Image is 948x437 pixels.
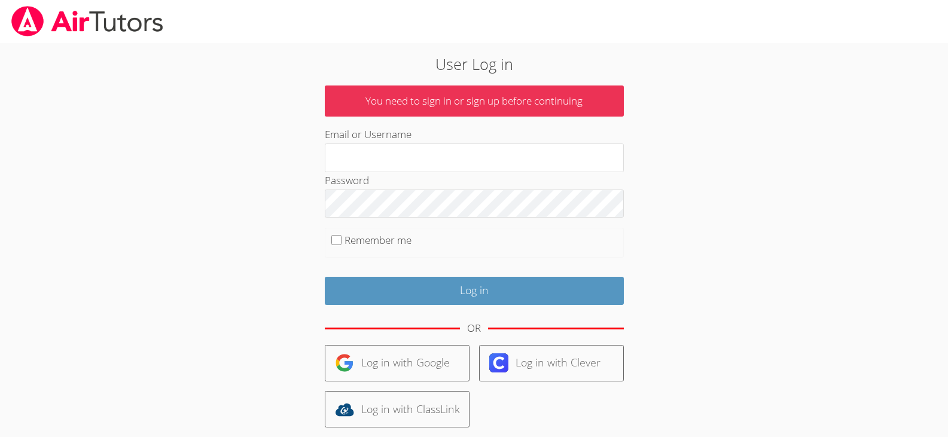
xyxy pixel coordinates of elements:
img: clever-logo-6eab21bc6e7a338710f1a6ff85c0baf02591cd810cc4098c63d3a4b26e2feb20.svg [489,353,508,372]
h2: User Log in [218,53,730,75]
a: Log in with Google [325,345,470,381]
img: classlink-logo-d6bb404cc1216ec64c9a2012d9dc4662098be43eaf13dc465df04b49fa7ab582.svg [335,400,354,419]
label: Remember me [345,233,411,247]
label: Password [325,173,369,187]
p: You need to sign in or sign up before continuing [325,85,624,117]
a: Log in with Clever [479,345,624,381]
label: Email or Username [325,127,411,141]
img: airtutors_banner-c4298cdbf04f3fff15de1276eac7730deb9818008684d7c2e4769d2f7ddbe033.png [10,6,164,36]
a: Log in with ClassLink [325,391,470,427]
div: OR [467,320,481,337]
img: google-logo-50288ca7cdecda66e5e0955fdab243c47b7ad437acaf1139b6f446037453330a.svg [335,353,354,372]
input: Log in [325,277,624,305]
